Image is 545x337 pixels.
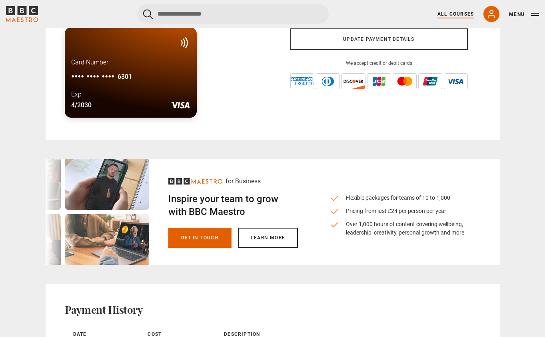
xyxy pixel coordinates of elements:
[65,303,481,316] h2: Payment History
[509,10,539,18] button: Toggle navigation
[71,58,190,67] p: Card Number
[226,177,261,186] p: for Business
[71,100,92,110] p: 4/2030
[330,207,468,215] li: Pricing from just £24 per person per year
[367,73,391,89] img: jcb
[341,73,365,89] img: discover
[290,60,468,67] p: We accept credit or debit cards
[168,193,298,218] h2: Inspire your team to grow with BBC Maestro
[6,6,38,22] svg: BBC Maestro
[437,10,474,18] a: All Courses
[71,90,82,99] p: Exp
[46,159,149,265] img: business-signpost-desktop.webp
[143,9,153,19] button: Submit the search query
[393,73,417,89] img: mastercard
[71,70,190,83] p: •••• •••• ••••
[444,73,468,89] img: visa
[118,70,132,83] span: 6301
[137,4,329,24] input: Search
[290,28,468,50] a: Update payment details
[168,178,222,185] svg: BBC Maestro
[168,228,232,248] a: Get in touch
[418,73,442,89] img: unionpay
[316,73,340,89] img: diners
[171,99,190,111] img: visa
[290,73,314,89] img: amex
[238,228,298,248] a: Learn more
[330,194,468,202] li: Flexible packages for teams of 10 to 1,000
[330,220,468,237] li: Over 1,000 hours of content covering wellbeing, leadership, creativity, personal growth and more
